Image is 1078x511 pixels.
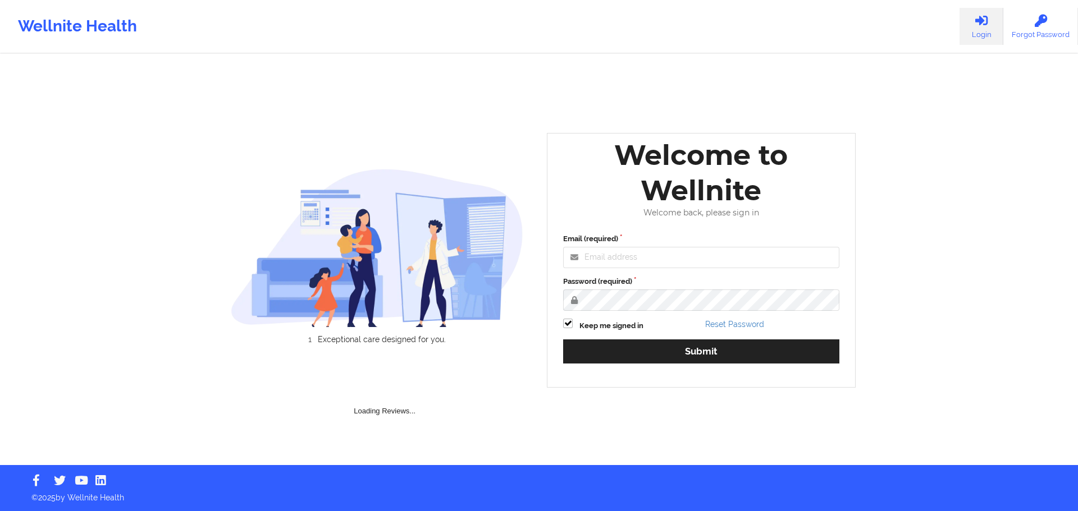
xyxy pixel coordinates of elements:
p: © 2025 by Wellnite Health [24,484,1054,503]
div: Welcome back, please sign in [555,208,847,218]
img: wellnite-auth-hero_200.c722682e.png [231,168,524,327]
li: Exceptional care designed for you. [240,335,523,344]
label: Email (required) [563,233,839,245]
div: Loading Reviews... [231,363,540,417]
label: Keep me signed in [579,320,643,332]
button: Submit [563,339,839,363]
input: Email address [563,247,839,268]
label: Password (required) [563,276,839,287]
a: Login [960,8,1003,45]
a: Forgot Password [1003,8,1078,45]
div: Welcome to Wellnite [555,137,847,208]
a: Reset Password [705,320,764,329]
